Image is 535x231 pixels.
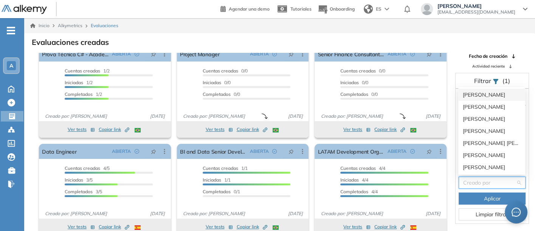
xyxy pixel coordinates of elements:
span: ABIERTA [388,51,406,57]
span: [DATE] [423,113,444,120]
img: BRA [410,128,416,132]
span: Cuentas creadas [340,68,376,74]
span: [DATE] [285,210,305,217]
span: Cuentas creadas [340,165,376,171]
span: Tutoriales [290,6,312,12]
span: Limpiar filtros [476,210,509,219]
span: Filtrar [474,77,493,85]
span: 4/4 [340,165,385,171]
div: [PERSON_NAME] [463,151,521,159]
a: Agendar una demo [220,4,270,13]
span: Completados [203,91,231,97]
span: 0/0 [340,68,385,74]
span: Creado por: [PERSON_NAME] [318,113,386,120]
img: Logo [2,5,47,14]
span: pushpin [288,148,294,154]
span: Copiar link [237,126,267,133]
button: pushpin [145,48,162,60]
span: Cuentas creadas [203,165,238,171]
div: [PERSON_NAME] [463,103,521,111]
button: Limpiar filtros [459,208,526,220]
div: Adilson Antas Junior [458,161,525,173]
span: 3/5 [65,177,93,183]
button: Ver tests [206,125,233,134]
img: BRA [273,225,279,230]
div: [PERSON_NAME] [463,91,521,99]
span: Copiar link [99,126,129,133]
span: [DATE] [147,113,168,120]
span: Creado por: [PERSON_NAME] [42,113,110,120]
div: [PERSON_NAME] [463,163,521,171]
span: 0/0 [203,91,240,97]
span: pushpin [426,148,432,154]
span: Fecha de creación [469,53,507,60]
a: Prova Técnica C# - Academia de Talentos [42,46,109,62]
span: Completados [65,189,93,194]
div: Priscila Lazaro [458,149,525,161]
button: Copiar link [237,125,267,134]
span: [EMAIL_ADDRESS][DOMAIN_NAME] [437,9,515,15]
button: pushpin [283,145,299,157]
span: Completados [340,91,368,97]
a: Senior Finance Consultant Dynamics F&0 - LATAM [318,46,385,62]
span: [DATE] [147,210,168,217]
span: 3/5 [65,189,102,194]
a: Inicio [30,22,50,29]
a: BI and Data Senior Developer [180,144,247,159]
div: Miguel Gomez [458,89,525,101]
button: pushpin [145,145,162,157]
span: ABIERTA [388,148,406,155]
span: Onboarding [330,6,355,12]
i: - [7,30,15,31]
button: pushpin [283,48,299,60]
div: [PERSON_NAME] [PERSON_NAME] Sichaca [PERSON_NAME] [463,139,521,147]
span: (1) [502,76,510,85]
span: Agendar una demo [229,6,270,12]
span: 4/5 [65,165,110,171]
button: Copiar link [99,125,129,134]
span: Copiar link [237,223,267,230]
span: 0/1 [203,189,240,194]
span: 0/0 [340,91,378,97]
span: Actividad reciente [472,63,505,69]
button: Ver tests [68,125,95,134]
span: check-circle [272,52,277,56]
span: Cuentas creadas [203,68,238,74]
span: Completados [65,91,93,97]
a: Data Engineer [42,144,77,159]
span: Iniciadas [65,80,83,85]
span: 1/2 [65,80,93,85]
button: Ver tests [343,125,371,134]
img: ESP [410,225,416,230]
span: Cuentas creadas [65,68,100,74]
span: 1/2 [65,68,110,74]
button: Onboarding [318,1,355,17]
span: Cuentas creadas [65,165,100,171]
a: Project Manager [180,46,220,62]
span: check-circle [410,149,415,154]
span: message [512,208,521,217]
span: Evaluaciones [91,22,118,29]
span: A [9,63,13,69]
div: Laura Corredor [458,101,525,113]
span: 4/4 [340,189,378,194]
span: Iniciadas [203,177,221,183]
span: pushpin [151,148,156,154]
img: world [364,5,373,14]
span: ABIERTA [112,51,131,57]
button: pushpin [421,48,437,60]
span: Alkymetrics [58,23,82,28]
span: check-circle [135,52,139,56]
span: ABIERTA [250,148,268,155]
img: ESP [135,225,141,230]
span: 1/2 [65,91,102,97]
div: Lizeth Cristina Sichaca Guzman [458,137,525,149]
span: Creado por: [PERSON_NAME] [180,113,248,120]
a: LATAM Development Organizational Manager [318,144,385,159]
span: ES [376,6,381,12]
img: BRA [273,128,279,132]
span: 0/0 [340,80,368,85]
span: ABIERTA [250,51,268,57]
img: BRA [135,128,141,132]
span: 1/1 [203,165,248,171]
